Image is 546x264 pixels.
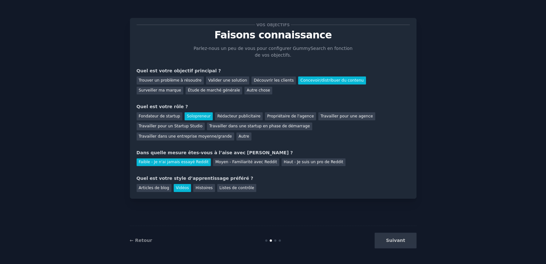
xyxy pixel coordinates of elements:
[267,114,314,118] font: Propriétaire de l'agence
[320,114,373,118] font: Travailler pour une agence
[137,68,221,73] font: Quel est votre objectif principal ?
[188,88,240,92] font: Étude de marché générale
[300,78,364,83] font: Concevoir/distribuer du contenu
[139,160,209,164] font: Faible - Je n'ai jamais essayé Reddit
[247,88,270,92] font: Autre chose
[284,160,343,164] font: Haut - Je suis un pro de Reddit
[217,114,260,118] font: Rédacteur publicitaire
[137,150,293,155] font: Dans quelle mesure êtes-vous à l’aise avec [PERSON_NAME] ?
[139,88,181,92] font: Surveiller ma marque
[209,124,310,128] font: Travailler dans une startup en phase de démarrage
[187,114,210,118] font: Solopreneur
[139,78,202,83] font: Trouver un problème à résoudre
[215,160,277,164] font: Moyen - Familiarité avec Reddit
[139,186,169,190] font: Articles de blog
[254,78,294,83] font: Découvrir les clients
[214,29,332,41] font: Faisons connaissance
[139,114,180,118] font: Fondateur de startup
[239,134,249,139] font: Autre
[137,104,188,109] font: Quel est votre rôle ?
[139,124,202,128] font: Travailler pour un Startup Studio
[176,186,189,190] font: Vidéos
[194,46,352,58] font: Parlez-nous un peu de vous pour configurer GummySearch en fonction de vos objectifs.
[130,238,152,243] a: ← Retour
[256,23,290,27] font: Vos objectifs
[195,186,212,190] font: Histoires
[219,186,254,190] font: Listes de contrôle
[208,78,247,83] font: Valider une solution
[139,134,232,139] font: Travailler dans une entreprise moyenne/grande
[137,176,253,181] font: Quel est votre style d’apprentissage préféré ?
